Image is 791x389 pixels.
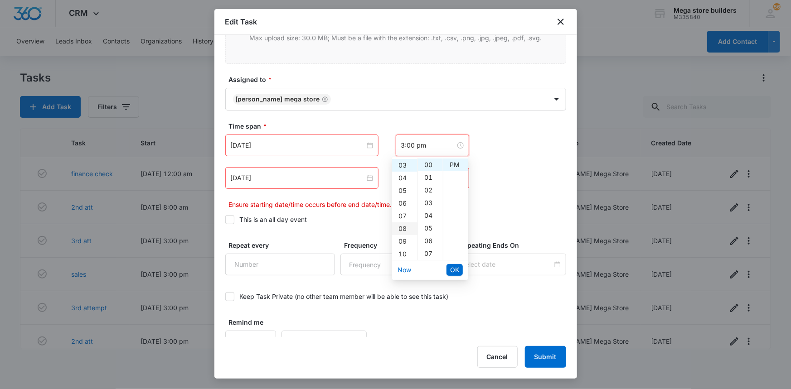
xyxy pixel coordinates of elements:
[418,222,443,235] div: 05
[392,235,417,248] div: 09
[555,16,566,27] button: close
[418,247,443,260] div: 07
[418,197,443,209] div: 03
[229,75,570,84] label: Assigned to
[229,317,280,327] label: Remind me
[418,158,443,171] div: 00
[225,16,257,27] h1: Edit Task
[460,240,570,250] label: Repeating Ends On
[418,184,443,197] div: 02
[231,140,365,150] input: Oct 17, 2025
[344,240,454,250] label: Frequency
[320,96,328,102] div: Remove John Mega Store
[443,158,468,171] div: PM
[418,235,443,247] div: 06
[229,121,570,131] label: Time span
[240,215,307,224] div: This is an all day event
[392,210,417,222] div: 07
[225,331,277,352] input: Number
[392,197,417,210] div: 06
[477,346,518,368] button: Cancel
[392,172,417,184] div: 04
[525,346,566,368] button: Submit
[236,96,320,102] div: [PERSON_NAME] Mega Store
[446,264,463,276] button: OK
[450,265,459,275] span: OK
[392,184,417,197] div: 05
[398,266,411,274] a: Now
[418,171,443,184] div: 01
[240,292,449,301] div: Keep Task Private (no other team member will be able to see this task)
[401,140,456,150] input: 3:00 pm
[392,248,417,260] div: 10
[392,222,417,235] div: 08
[225,254,335,275] input: Number
[461,259,553,269] input: Select date
[418,209,443,222] div: 04
[392,159,417,172] div: 03
[229,240,339,250] label: Repeat every
[229,200,566,209] p: Ensure starting date/time occurs before end date/time.
[231,173,365,183] input: Oct 15, 2025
